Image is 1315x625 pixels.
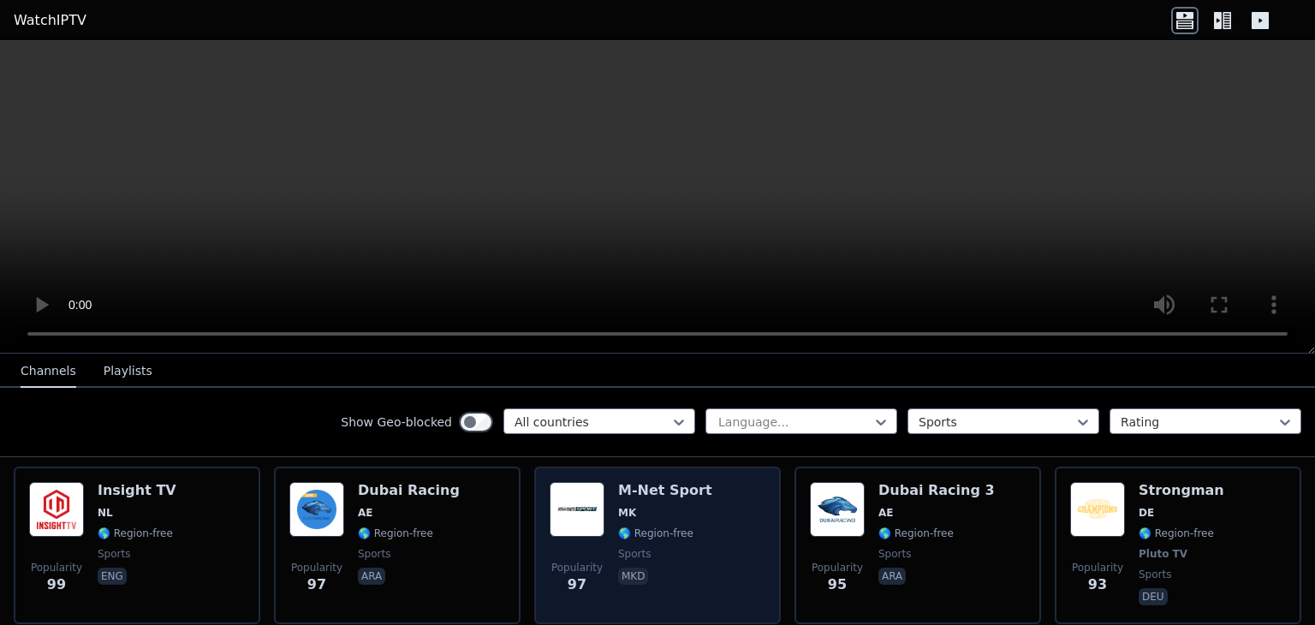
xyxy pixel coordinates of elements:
span: sports [358,547,390,561]
span: sports [878,547,911,561]
h6: Dubai Racing 3 [878,482,995,499]
span: sports [1139,568,1171,581]
span: Popularity [551,561,603,574]
img: Insight TV [29,482,84,537]
span: 97 [307,574,326,595]
span: 🌎 Region-free [98,527,173,540]
span: sports [98,547,130,561]
span: AE [358,506,372,520]
span: Popularity [812,561,863,574]
p: ara [358,568,385,585]
span: Popularity [1072,561,1123,574]
a: WatchIPTV [14,10,86,31]
h6: Insight TV [98,482,176,499]
span: 🌎 Region-free [618,527,693,540]
span: 99 [47,574,66,595]
img: M-Net Sport [550,482,604,537]
span: 🌎 Region-free [1139,527,1214,540]
span: Popularity [291,561,342,574]
h6: M-Net Sport [618,482,712,499]
img: Strongman [1070,482,1125,537]
h6: Strongman [1139,482,1224,499]
span: DE [1139,506,1154,520]
span: AE [878,506,893,520]
span: NL [98,506,113,520]
p: eng [98,568,127,585]
button: Channels [21,355,76,388]
span: 93 [1088,574,1107,595]
p: ara [878,568,906,585]
button: Playlists [104,355,152,388]
label: Show Geo-blocked [341,414,452,431]
span: 95 [828,574,847,595]
img: Dubai Racing [289,482,344,537]
p: mkd [618,568,648,585]
span: 🌎 Region-free [878,527,954,540]
p: deu [1139,588,1168,605]
span: Pluto TV [1139,547,1187,561]
img: Dubai Racing 3 [810,482,865,537]
h6: Dubai Racing [358,482,460,499]
span: 🌎 Region-free [358,527,433,540]
span: sports [618,547,651,561]
span: 97 [568,574,586,595]
span: Popularity [31,561,82,574]
span: MK [618,506,636,520]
